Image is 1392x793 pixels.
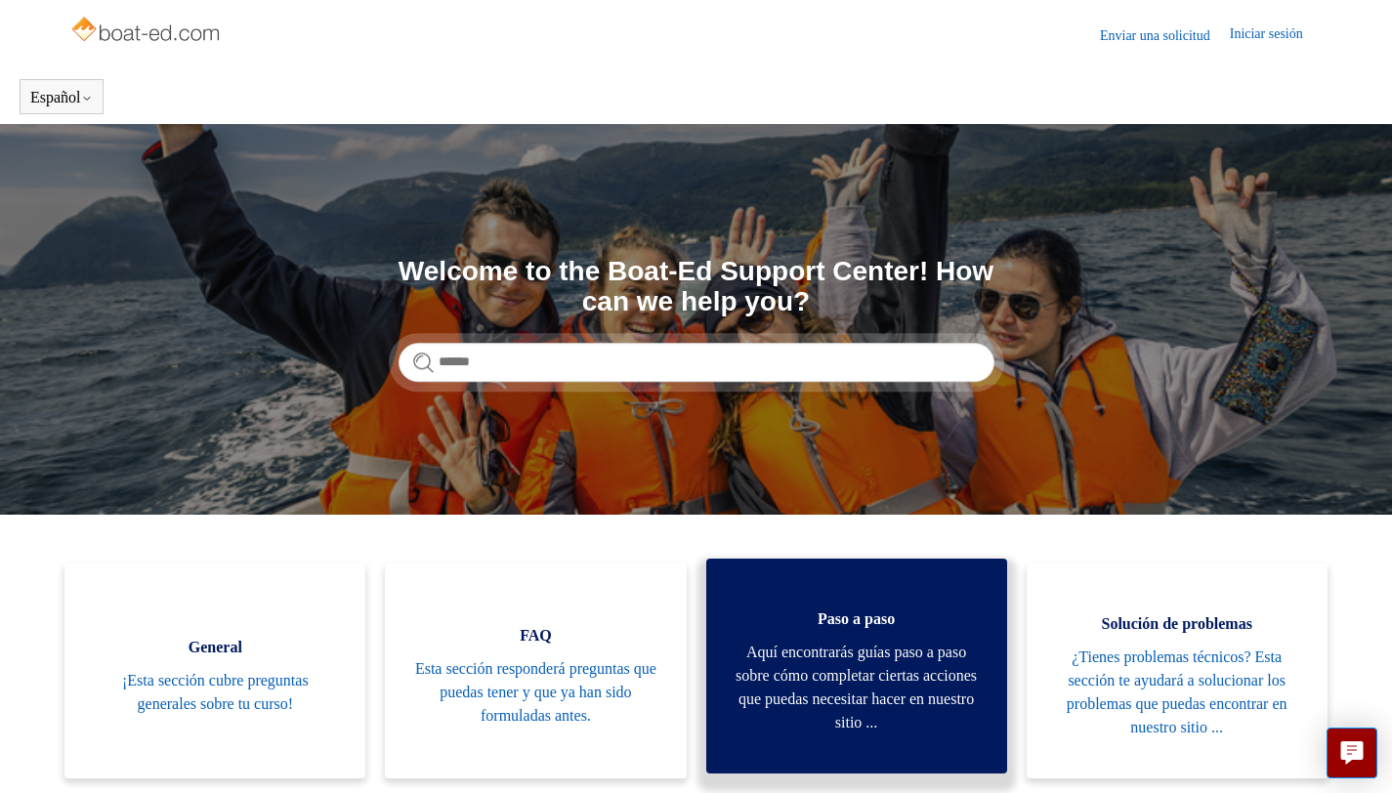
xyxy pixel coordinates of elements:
[414,624,656,647] span: FAQ
[1327,728,1377,778] button: Live chat
[1100,25,1230,46] a: Enviar una solicitud
[1056,646,1298,739] span: ¿Tienes problemas técnicos? Esta sección te ayudará a solucionar los problemas que puedas encontr...
[94,669,336,716] span: ¡Esta sección cubre preguntas generales sobre tu curso!
[1027,563,1328,778] a: Solución de problemas ¿Tienes problemas técnicos? Esta sección te ayudará a solucionar los proble...
[94,636,336,659] span: General
[399,257,994,317] h1: Welcome to the Boat-Ed Support Center! How can we help you?
[736,641,978,734] span: Aquí encontrarás guías paso a paso sobre cómo completar ciertas acciones que puedas necesitar hac...
[64,563,365,778] a: General ¡Esta sección cubre preguntas generales sobre tu curso!
[399,343,994,382] input: Buscar
[736,607,978,631] span: Paso a paso
[69,12,225,51] img: Página principal del Centro de ayuda de Boat-Ed
[1230,23,1323,47] a: Iniciar sesión
[30,89,93,106] button: Español
[414,657,656,728] span: Esta sección responderá preguntas que puedas tener y que ya han sido formuladas antes.
[1056,612,1298,636] span: Solución de problemas
[706,559,1007,773] a: Paso a paso Aquí encontrarás guías paso a paso sobre cómo completar ciertas acciones que puedas n...
[385,563,686,778] a: FAQ Esta sección responderá preguntas que puedas tener y que ya han sido formuladas antes.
